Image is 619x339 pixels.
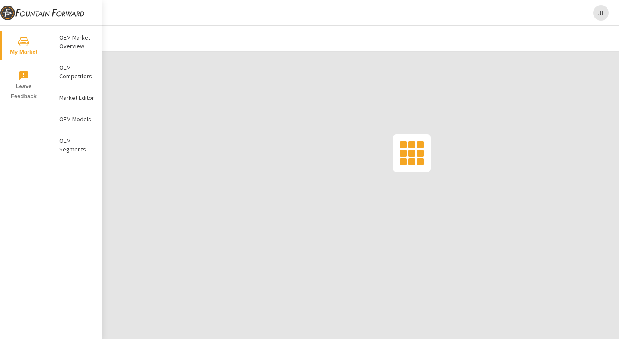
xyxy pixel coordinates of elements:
p: OEM Competitors [59,63,95,80]
div: UL [593,5,609,21]
div: OEM Market Overview [47,31,102,52]
p: Market Editor [59,93,95,102]
div: OEM Models [47,113,102,126]
div: Market Editor [47,91,102,104]
div: OEM Segments [47,134,102,156]
p: OEM Segments [59,136,95,154]
div: OEM Competitors [47,61,102,83]
div: nav menu [0,26,47,105]
span: My Market [3,36,44,57]
span: Leave Feedback [3,71,44,102]
p: OEM Models [59,115,95,123]
p: OEM Market Overview [59,33,95,50]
